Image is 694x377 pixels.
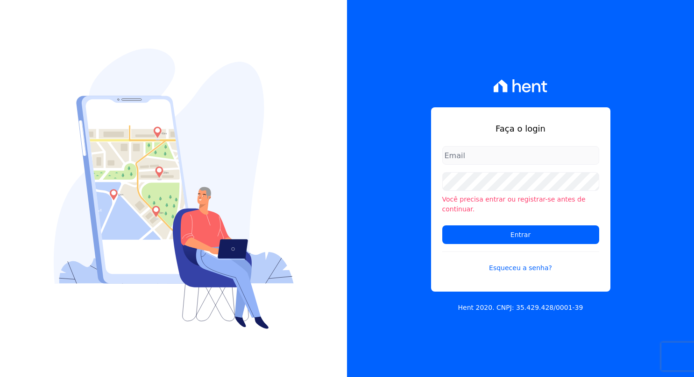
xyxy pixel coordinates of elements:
[442,146,599,165] input: Email
[442,122,599,135] h1: Faça o login
[442,251,599,273] a: Esqueceu a senha?
[458,303,583,313] p: Hent 2020. CNPJ: 35.429.428/0001-39
[442,195,599,214] li: Você precisa entrar ou registrar-se antes de continuar.
[54,49,294,329] img: Login
[442,225,599,244] input: Entrar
